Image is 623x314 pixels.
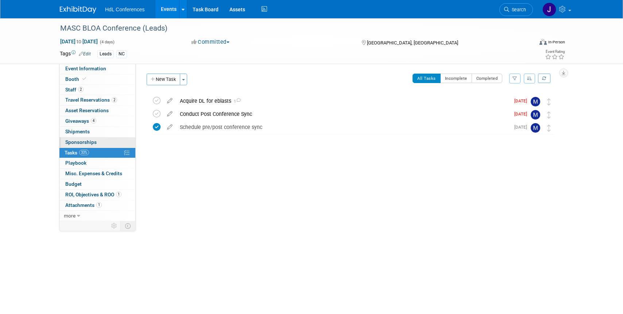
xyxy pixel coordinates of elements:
[531,97,540,106] img: MyLinh Pham
[231,99,241,104] span: 1
[112,97,117,103] span: 2
[490,38,565,49] div: Event Format
[65,192,121,197] span: ROI, Objectives & ROO
[65,202,102,208] span: Attachments
[65,170,122,176] span: Misc. Expenses & Credits
[59,116,135,126] a: Giveaways4
[413,74,441,83] button: All Tasks
[542,3,556,16] img: Johnny Nguyen
[79,150,89,155] span: 33%
[96,202,102,208] span: 1
[65,66,106,71] span: Event Information
[59,137,135,148] a: Sponsorships
[539,39,547,45] img: Format-Inperson.png
[59,179,135,189] a: Budget
[163,111,176,117] a: edit
[176,121,510,133] div: Schedule pre/post conference sync
[367,40,458,46] span: [GEOGRAPHIC_DATA], [GEOGRAPHIC_DATA]
[59,85,135,95] a: Staff2
[499,3,533,16] a: Search
[189,38,232,46] button: Committed
[59,190,135,200] a: ROI, Objectives & ROO1
[116,50,127,58] div: NC
[163,124,176,130] a: edit
[176,95,510,107] div: Acquire DL for eblasts
[76,39,82,44] span: to
[65,181,82,187] span: Budget
[105,7,144,12] span: HdL Conferences
[65,150,89,156] span: Tasks
[97,50,114,58] div: Leads
[58,22,522,35] div: MASC BLOA Conference (Leads)
[65,139,97,145] span: Sponsorships
[59,74,135,85] a: Booth
[65,107,109,113] span: Asset Reservations
[59,148,135,158] a: Tasks33%
[65,97,117,103] span: Travel Reservations
[440,74,472,83] button: Incomplete
[65,129,90,134] span: Shipments
[116,192,121,197] span: 1
[514,111,531,117] span: [DATE]
[531,123,540,133] img: Melissa Heiselt
[509,7,526,12] span: Search
[548,39,565,45] div: In-Person
[60,50,91,58] td: Tags
[108,221,121,231] td: Personalize Event Tab Strip
[59,211,135,221] a: more
[59,64,135,74] a: Event Information
[163,98,176,104] a: edit
[82,77,86,81] i: Booth reservation complete
[176,108,510,120] div: Conduct Post Conference Sync
[59,106,135,116] a: Asset Reservations
[531,110,540,119] img: MyLinh Pham
[59,127,135,137] a: Shipments
[60,38,98,45] span: [DATE] [DATE]
[547,125,551,132] i: Move task
[65,87,84,93] span: Staff
[545,50,565,54] div: Event Rating
[59,200,135,211] a: Attachments1
[59,169,135,179] a: Misc. Expenses & Credits
[65,160,86,166] span: Playbook
[79,51,91,56] a: Edit
[514,125,531,130] span: [DATE]
[547,111,551,118] i: Move task
[60,6,96,13] img: ExhibitDay
[59,158,135,168] a: Playbook
[99,40,115,44] span: (4 days)
[65,118,96,124] span: Giveaways
[64,213,76,219] span: more
[147,74,180,85] button: New Task
[538,74,550,83] a: Refresh
[91,118,96,123] span: 4
[65,76,88,82] span: Booth
[472,74,503,83] button: Completed
[121,221,136,231] td: Toggle Event Tabs
[78,87,84,92] span: 2
[59,95,135,105] a: Travel Reservations2
[547,98,551,105] i: Move task
[514,98,531,103] span: [DATE]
